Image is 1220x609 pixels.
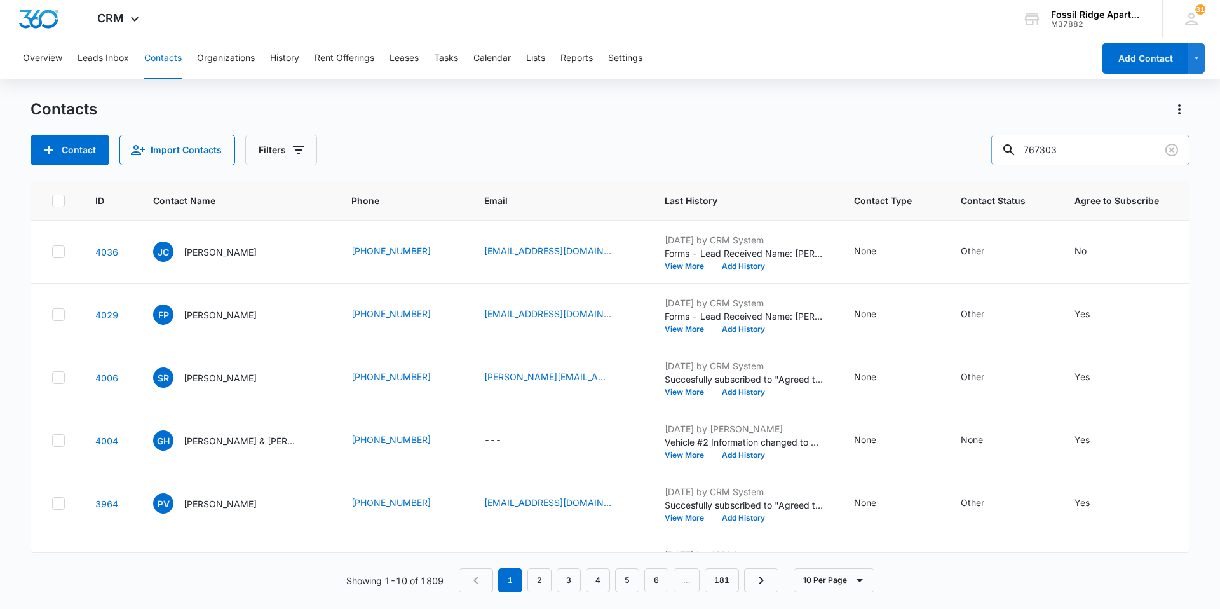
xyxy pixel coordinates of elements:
[1162,140,1182,160] button: Clear
[153,304,280,325] div: Contact Name - Floyd P. Davis - Select to Edit Field
[95,498,118,509] a: Navigate to contact details page for Pascual Villarreal
[351,370,431,383] a: [PHONE_NUMBER]
[854,496,876,509] div: None
[557,568,581,592] a: Page 3
[153,367,280,388] div: Contact Name - Stacy Rhoades - Select to Edit Field
[665,422,823,435] p: [DATE] by [PERSON_NAME]
[351,433,431,446] a: [PHONE_NUMBER]
[153,242,173,262] span: JC
[665,233,823,247] p: [DATE] by CRM System
[1074,307,1113,322] div: Agree to Subscribe - Yes - Select to Edit Field
[144,38,182,79] button: Contacts
[351,307,431,320] a: [PHONE_NUMBER]
[1074,370,1113,385] div: Agree to Subscribe - Yes - Select to Edit Field
[184,245,257,259] p: [PERSON_NAME]
[23,38,62,79] button: Overview
[1169,99,1189,120] button: Actions
[644,568,668,592] a: Page 6
[484,307,634,322] div: Email - fpdavis1@gmail.com - Select to Edit Field
[1074,496,1090,509] div: Yes
[484,194,616,207] span: Email
[390,38,419,79] button: Leases
[961,244,1007,259] div: Contact Status - Other - Select to Edit Field
[854,370,876,383] div: None
[665,435,823,449] p: Vehicle #2 Information changed to 2015 Jeep Cherokee (BQM-2780.
[434,38,458,79] button: Tasks
[665,514,713,522] button: View More
[30,135,109,165] button: Add Contact
[78,38,129,79] button: Leads Inbox
[153,242,280,262] div: Contact Name - James Clark - Select to Edit Field
[351,194,435,207] span: Phone
[95,310,118,320] a: Navigate to contact details page for Floyd P. Davis
[1074,370,1090,383] div: Yes
[153,194,302,207] span: Contact Name
[184,434,298,448] p: [PERSON_NAME] & [PERSON_NAME]
[991,135,1189,165] input: Search Contacts
[153,430,321,451] div: Contact Name - Guilberto Hernandez & Mirna Medina - Select to Edit Field
[119,135,235,165] button: Import Contacts
[351,244,454,259] div: Phone - (814) 980-5065 - Select to Edit Field
[184,497,257,510] p: [PERSON_NAME]
[351,370,454,385] div: Phone - (660) 221-6806 - Select to Edit Field
[961,194,1026,207] span: Contact Status
[184,308,257,322] p: [PERSON_NAME]
[1074,244,1087,257] div: No
[473,38,511,79] button: Calendar
[197,38,255,79] button: Organizations
[346,574,444,587] p: Showing 1-10 of 1809
[665,485,823,498] p: [DATE] by CRM System
[526,38,545,79] button: Lists
[498,568,522,592] em: 1
[854,307,876,320] div: None
[484,370,611,383] a: [PERSON_NAME][EMAIL_ADDRESS][PERSON_NAME][DOMAIN_NAME]
[961,433,1006,448] div: Contact Status - None - Select to Edit Field
[95,247,118,257] a: Navigate to contact details page for James Clark
[1074,307,1090,320] div: Yes
[615,568,639,592] a: Page 5
[665,310,823,323] p: Forms - Lead Received Name: [PERSON_NAME] Email: [EMAIL_ADDRESS][DOMAIN_NAME] Phone: [PHONE_NUMBE...
[484,370,634,385] div: Email - rhoades.stacy@gmail.com - Select to Edit Field
[30,100,97,119] h1: Contacts
[153,430,173,451] span: GH
[854,496,899,511] div: Contact Type - None - Select to Edit Field
[961,244,984,257] div: Other
[854,194,912,207] span: Contact Type
[1074,244,1109,259] div: Agree to Subscribe - No - Select to Edit Field
[713,388,774,396] button: Add History
[95,435,118,446] a: Navigate to contact details page for Guilberto Hernandez & Mirna Medina
[665,296,823,310] p: [DATE] by CRM System
[586,568,610,592] a: Page 4
[459,568,778,592] nav: Pagination
[351,244,431,257] a: [PHONE_NUMBER]
[1051,20,1144,29] div: account id
[961,433,983,446] div: None
[705,568,739,592] a: Page 181
[245,135,317,165] button: Filters
[484,307,611,320] a: [EMAIL_ADDRESS][DOMAIN_NAME]
[184,371,257,385] p: [PERSON_NAME]
[713,514,774,522] button: Add History
[665,373,823,386] p: Succesfully subscribed to "Agreed to Subscribe".
[484,244,611,257] a: [EMAIL_ADDRESS][DOMAIN_NAME]
[665,325,713,333] button: View More
[1195,4,1205,15] div: notifications count
[153,493,280,514] div: Contact Name - Pascual Villarreal - Select to Edit Field
[95,194,104,207] span: ID
[153,493,173,514] span: PV
[351,496,431,509] a: [PHONE_NUMBER]
[961,496,984,509] div: Other
[95,373,118,383] a: Navigate to contact details page for Stacy Rhoades
[270,38,299,79] button: History
[153,367,173,388] span: SR
[1074,496,1113,511] div: Agree to Subscribe - Yes - Select to Edit Field
[665,247,823,260] p: Forms - Lead Received Name: [PERSON_NAME] Email: [EMAIL_ADDRESS][DOMAIN_NAME] Phone: [PHONE_NUMBE...
[665,359,823,373] p: [DATE] by CRM System
[854,244,899,259] div: Contact Type - None - Select to Edit Field
[1074,433,1090,446] div: Yes
[153,304,173,325] span: FP
[854,244,876,257] div: None
[713,325,774,333] button: Add History
[484,496,634,511] div: Email - pascualvillarreal435@icloud.com - Select to Edit Field
[1074,433,1113,448] div: Agree to Subscribe - Yes - Select to Edit Field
